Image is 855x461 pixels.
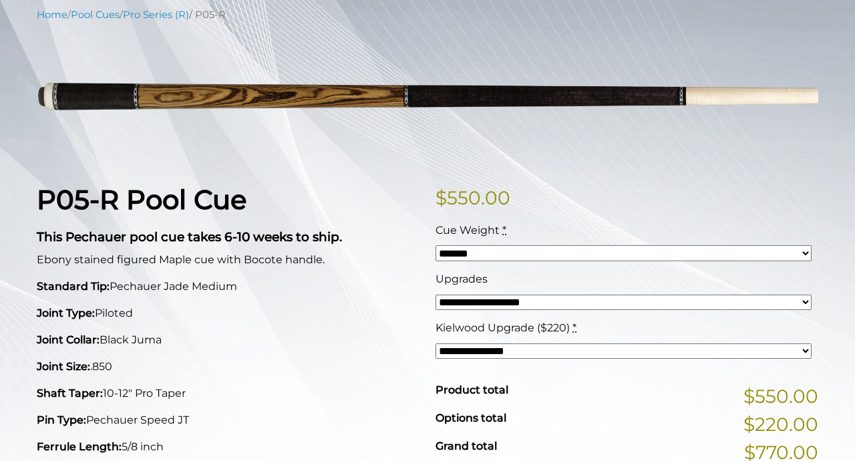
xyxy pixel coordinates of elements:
p: .850 [37,359,419,375]
abbr: required [502,224,506,237]
strong: This Pechauer pool cue takes 6-10 weeks to ship. [37,229,342,245]
strong: Pin Type: [37,414,86,426]
a: Pro Series (R) [123,9,189,21]
p: 10-12" Pro Taper [37,386,419,402]
span: $ [436,186,447,209]
strong: P05-R Pool Cue [37,183,246,216]
p: Piloted [37,305,419,321]
abbr: required [572,321,576,334]
strong: Ferrule Length: [37,440,122,453]
nav: Breadcrumb [37,7,818,22]
strong: Joint Type: [37,307,95,319]
span: Product total [436,383,508,396]
img: P05-N.png [37,32,818,162]
span: $220.00 [743,410,818,438]
a: Pool Cues [71,9,120,21]
p: Pechauer Speed JT [37,412,419,428]
strong: Standard Tip: [37,280,110,293]
span: Options total [436,412,506,424]
strong: Joint Collar: [37,333,100,346]
p: Pechauer Jade Medium [37,279,419,295]
span: Kielwood Upgrade ($220) [436,321,570,334]
span: Grand total [436,440,497,452]
bdi: 550.00 [436,186,510,209]
span: $550.00 [743,382,818,410]
p: 5/8 inch [37,439,419,455]
span: Upgrades [436,273,488,285]
p: Black Juma [37,332,419,348]
span: Cue Weight [436,224,500,237]
strong: Shaft Taper: [37,387,103,400]
a: Home [37,9,67,21]
p: Ebony stained figured Maple cue with Bocote handle. [37,252,419,268]
strong: Joint Size: [37,360,90,373]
